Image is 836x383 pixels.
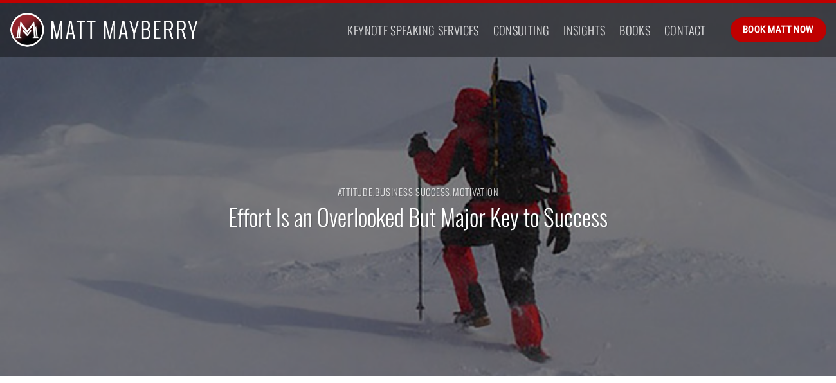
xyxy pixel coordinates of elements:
span: Book Matt Now [743,22,814,37]
a: Books [619,19,650,42]
h1: Effort Is an Overlooked But Major Key to Success [228,202,608,232]
a: Contact [664,19,706,42]
a: Business Success [375,184,450,199]
a: Insights [563,19,605,42]
a: Keynote Speaking Services [347,19,478,42]
h6: , , [228,187,608,197]
a: Consulting [493,19,550,42]
a: Motivation [453,184,498,199]
a: Book Matt Now [731,17,826,42]
a: Attitude [338,184,373,199]
img: Matt Mayberry [10,3,198,57]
